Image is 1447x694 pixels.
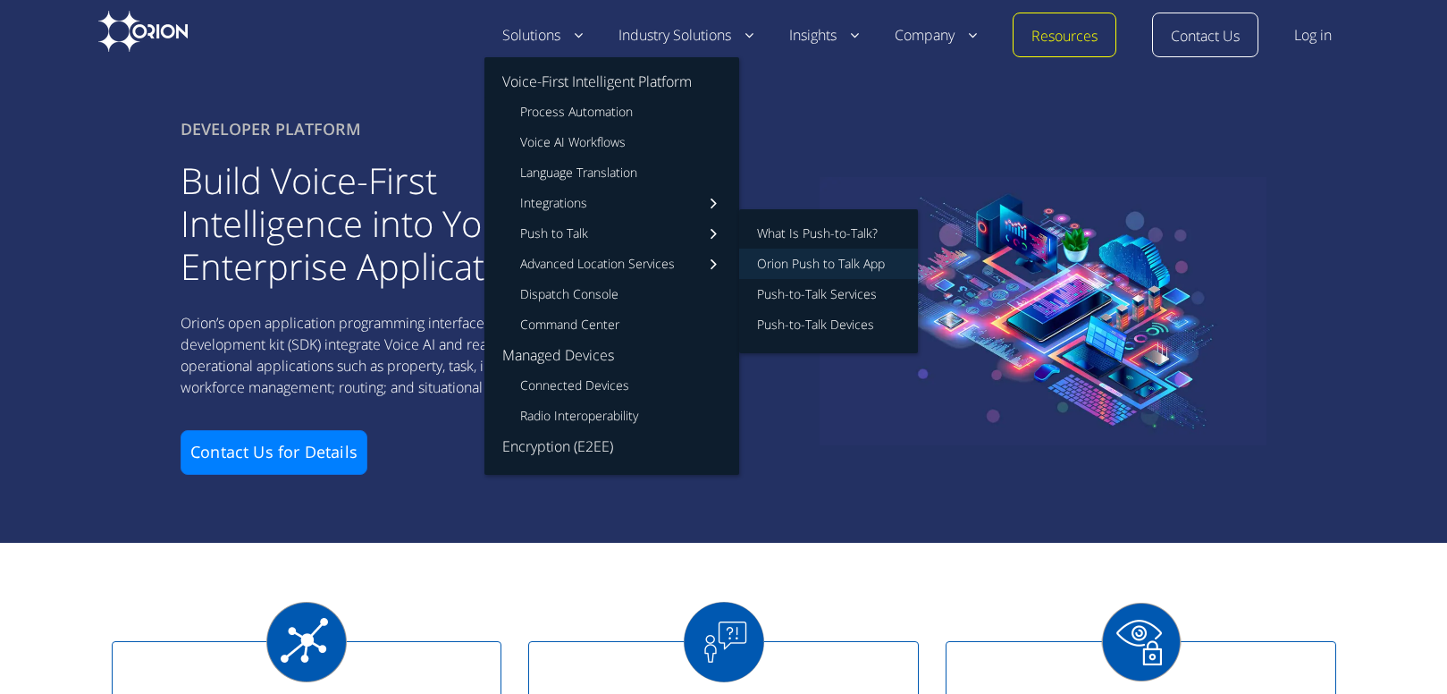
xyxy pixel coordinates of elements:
[484,249,739,279] a: Advanced Location Services
[1171,26,1240,47] a: Contact Us
[739,309,918,353] a: Push-to-Talk Devices
[1125,487,1447,694] iframe: Chat Widget
[618,25,753,47] a: Industry Solutions
[484,401,739,431] a: Radio Interoperability
[502,25,583,47] a: Solutions
[484,57,739,97] a: Voice-First Intelligent Platform
[739,209,918,249] a: What Is Push-to-Talk?
[484,370,739,401] a: Connected Devices
[484,309,739,340] a: Command Center
[484,279,739,309] a: Dispatch Console
[789,25,859,47] a: Insights
[1101,602,1182,682] img: Privacy and Security
[484,97,739,127] a: Process Automation
[1294,25,1332,47] a: Log in
[181,159,627,288] h1: Build Voice-First Intelligence into Your Enterprise Applications
[484,218,739,249] a: Push to Talk
[484,188,739,218] a: Integrations
[739,249,918,279] a: Orion Push to Talk App
[98,11,188,52] img: Orion
[484,127,739,157] a: Voice AI Workflows
[181,312,627,398] p: Orion’s open application programming interface (API) and software development kit (SDK) integrate...
[684,602,764,682] img: Real-Time Access to Data
[484,431,739,475] a: Encryption (E2EE)
[484,340,739,370] a: Managed Devices
[181,116,627,141] h6: DEVELOPER PLATFORM
[181,430,367,475] a: Contact Us for Details
[484,157,739,188] a: Language Translation
[739,279,918,309] a: Push-to-Talk Services
[266,602,347,682] img: SDK and APIs
[1031,26,1098,47] a: Resources
[895,25,977,47] a: Company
